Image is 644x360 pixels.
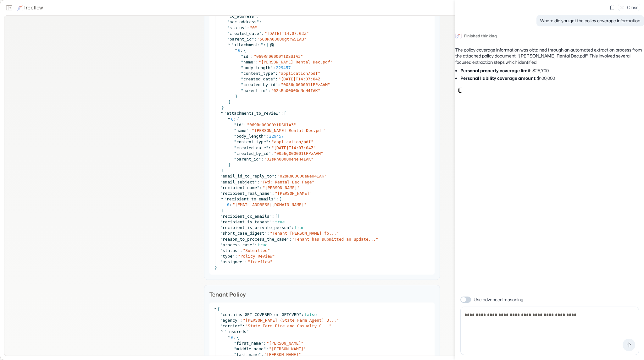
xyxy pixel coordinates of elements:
[274,145,313,150] span: [DATE]T14:07:04Z
[249,128,251,133] span: :
[297,185,300,190] span: "
[273,71,275,76] span: "
[220,191,223,196] span: "
[329,324,331,328] span: "
[267,341,269,346] span: "
[228,100,231,104] span: ]
[230,37,252,41] span: parent_id
[330,60,333,64] span: "
[271,145,274,150] span: "
[264,346,266,351] span: "
[234,139,236,144] span: "
[235,94,238,99] span: }
[24,4,43,12] p: freeflow
[259,19,262,24] span: :
[244,48,246,53] span: {
[271,151,273,156] span: :
[241,48,243,53] span: :
[251,54,253,59] span: :
[236,157,258,161] span: parent_id
[255,180,257,184] span: "
[313,145,316,150] span: "
[301,54,303,59] span: "
[223,214,269,219] span: recipient_cc_emails
[261,42,263,47] span: "
[258,157,261,161] span: "
[623,339,635,351] button: Send message
[264,134,266,139] span: "
[223,243,252,247] span: process_case
[223,259,242,264] span: assignee
[249,329,251,335] span: :
[274,174,277,178] span: :
[255,25,257,30] span: "
[455,85,465,95] button: Copy message
[220,254,223,259] span: "
[223,185,257,190] span: recipient_name
[247,123,249,127] span: "
[269,341,301,346] span: [PERSON_NAME]
[259,31,262,36] span: "
[217,306,220,312] span: {
[283,82,328,87] span: 0056g000001tPPzAAM
[321,151,323,156] span: "
[272,254,275,259] span: "
[269,139,271,144] span: :
[220,231,223,236] span: "
[267,231,269,236] span: :
[230,19,257,24] span: bcc_address
[336,231,339,236] span: "
[220,248,223,253] span: "
[248,54,251,59] span: "
[220,220,223,224] span: "
[252,329,254,335] span: [
[234,134,236,139] span: "
[289,237,291,242] span: :
[253,60,256,64] span: "
[243,54,248,59] span: id
[474,296,523,303] p: Use advanced reasoning
[221,168,224,173] span: ]
[318,71,320,76] span: "
[246,329,249,334] span: "
[279,196,281,202] span: [
[269,145,271,150] span: :
[281,82,283,87] span: "
[252,243,255,247] span: "
[234,42,261,47] span: attachments
[223,225,289,230] span: recipient_is_private_person
[311,157,314,161] span: "
[248,324,329,328] span: State Farm Fire and Casualty C...
[230,25,244,30] span: status
[234,117,236,122] span: :
[266,139,269,144] span: "
[261,60,330,64] span: [PERSON_NAME] Rental Dec.pdf
[301,312,304,317] span: :
[223,318,237,323] span: agency
[252,37,254,41] span: "
[223,248,237,253] span: status
[257,180,259,184] span: :
[234,123,236,127] span: "
[278,77,281,81] span: "
[240,324,242,328] span: "
[318,88,320,93] span: "
[223,220,269,224] span: recipient_is_tenant
[236,139,266,144] span: content_type
[336,318,339,323] span: "
[248,259,250,264] span: "
[241,54,243,59] span: "
[221,105,224,110] span: }
[227,329,247,334] span: insureds
[295,237,376,242] span: Tenant has submitted an update...
[284,111,286,116] span: [
[273,65,275,70] span: :
[259,185,262,190] span: :
[286,237,289,242] span: "
[265,185,297,190] span: [PERSON_NAME]
[220,237,223,242] span: "
[236,134,264,139] span: body_length
[257,185,259,190] span: "
[304,37,307,41] span: "
[266,145,269,150] span: "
